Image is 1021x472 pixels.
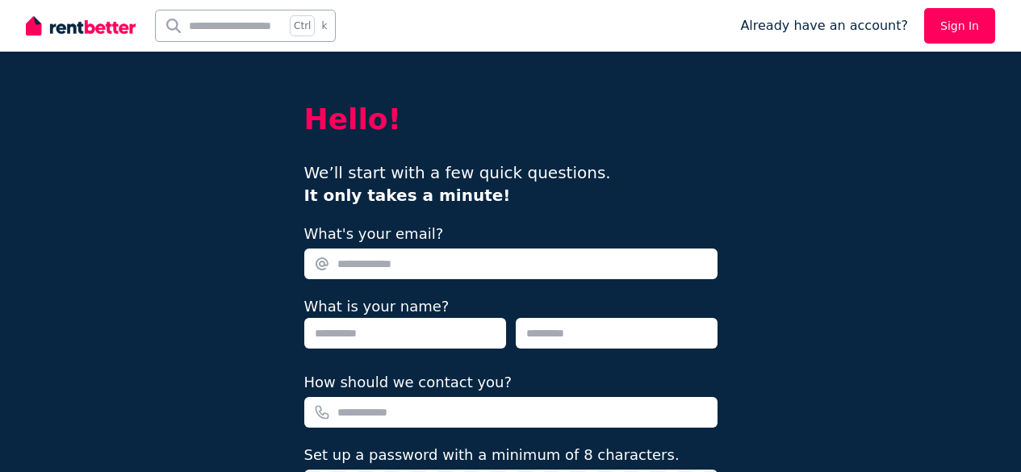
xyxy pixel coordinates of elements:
label: Set up a password with a minimum of 8 characters. [304,444,680,466]
img: RentBetter [26,14,136,38]
label: What's your email? [304,223,444,245]
a: Sign In [924,8,995,44]
span: Ctrl [290,15,315,36]
h2: Hello! [304,103,718,136]
b: It only takes a minute! [304,186,511,205]
span: We’ll start with a few quick questions. [304,163,611,205]
span: k [321,19,327,32]
label: How should we contact you? [304,371,513,394]
span: Already have an account? [740,16,908,36]
label: What is your name? [304,298,450,315]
